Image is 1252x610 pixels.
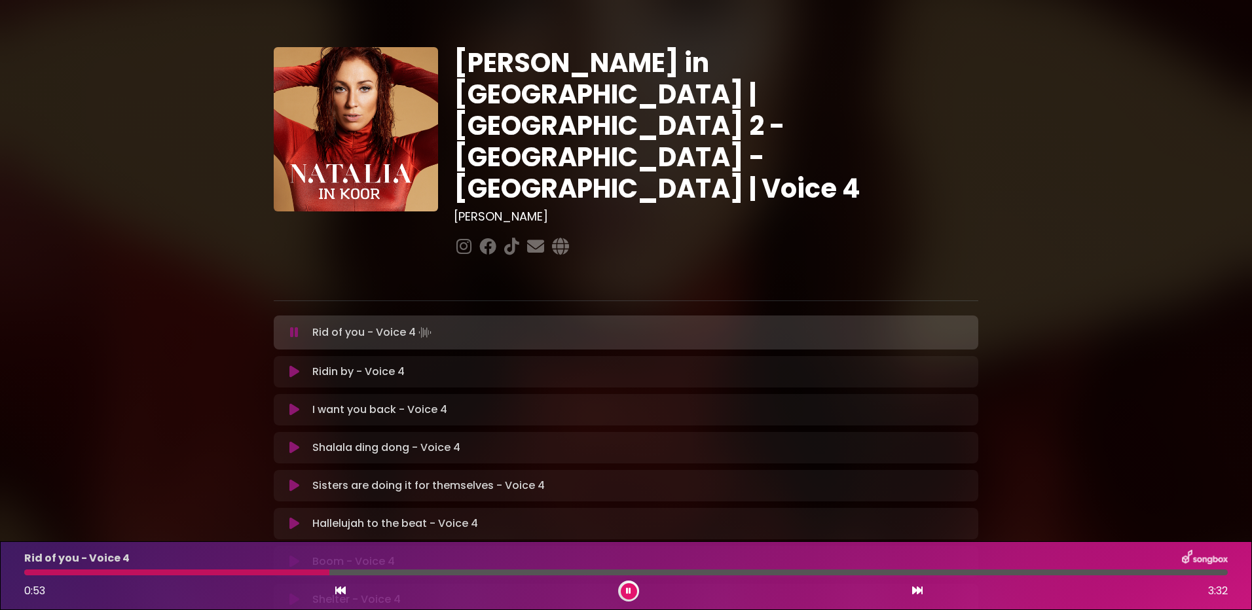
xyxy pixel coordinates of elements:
h3: [PERSON_NAME] [454,209,978,224]
p: Rid of you - Voice 4 [312,323,434,342]
h1: [PERSON_NAME] in [GEOGRAPHIC_DATA] | [GEOGRAPHIC_DATA] 2 - [GEOGRAPHIC_DATA] - [GEOGRAPHIC_DATA] ... [454,47,978,204]
img: YTVS25JmS9CLUqXqkEhs [274,47,438,211]
p: Sisters are doing it for themselves - Voice 4 [312,478,545,493]
img: waveform4.gif [416,323,434,342]
p: Ridin by - Voice 4 [312,364,405,380]
p: Hallelujah to the beat - Voice 4 [312,516,478,531]
span: 0:53 [24,583,45,598]
span: 3:32 [1208,583,1228,599]
p: I want you back - Voice 4 [312,402,447,418]
p: Rid of you - Voice 4 [24,550,130,566]
img: songbox-logo-white.png [1182,550,1228,567]
p: Shalala ding dong - Voice 4 [312,440,460,456]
